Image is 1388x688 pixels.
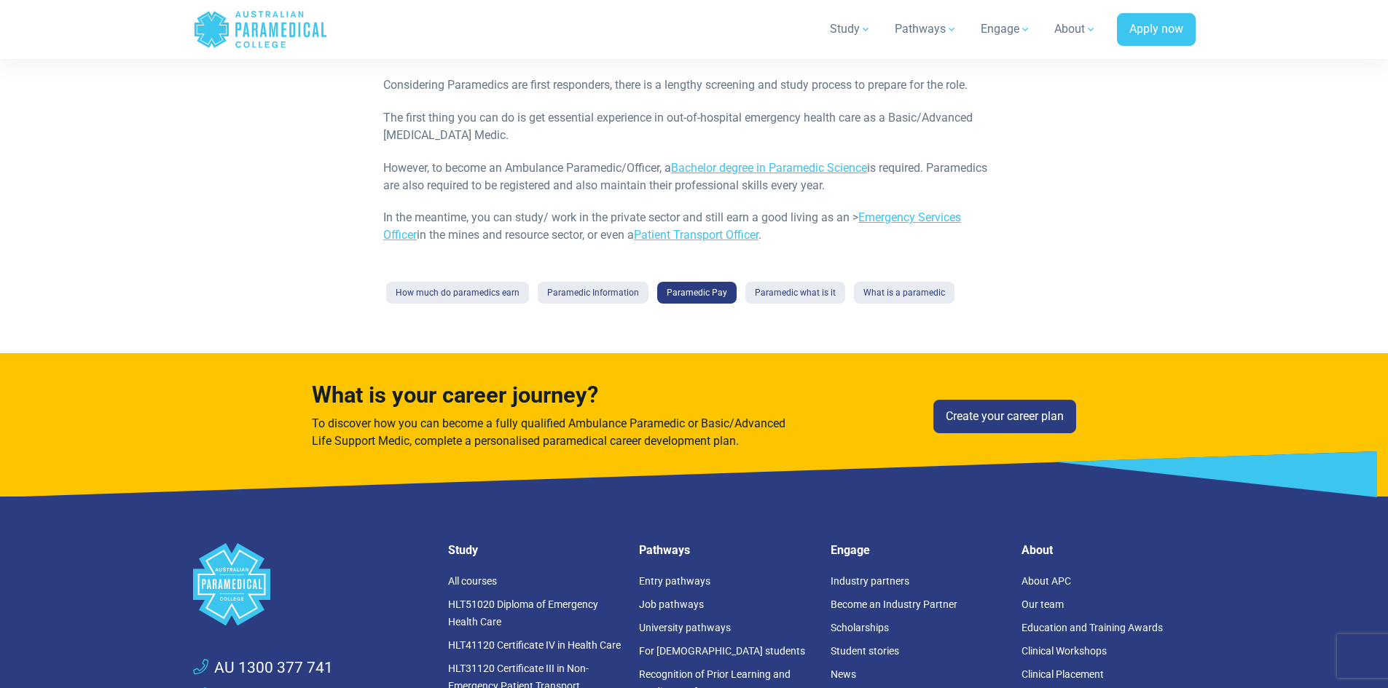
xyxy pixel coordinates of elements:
[448,598,598,628] a: HLT51020 Diploma of Emergency Health Care
[1022,622,1163,633] a: Education and Training Awards
[821,9,880,50] a: Study
[1022,543,1196,557] h5: About
[831,668,856,680] a: News
[831,645,899,657] a: Student stories
[634,228,758,242] a: Patient Transport Officer
[448,543,622,557] h5: Study
[448,575,497,587] a: All courses
[886,9,966,50] a: Pathways
[193,657,333,680] a: AU 1300 377 741
[639,645,805,657] a: For [DEMOGRAPHIC_DATA] students
[657,282,737,304] a: Paramedic Pay
[671,161,867,175] a: Bachelor degree in Paramedic Science
[972,9,1040,50] a: Engage
[1046,9,1105,50] a: About
[312,382,791,409] h4: What is your career journey?
[639,543,813,557] h5: Pathways
[383,109,1005,144] p: The first thing you can do is get essential experience in out-of-hospital emergency health care a...
[831,622,889,633] a: Scholarships
[933,400,1076,433] a: Create your career plan
[1022,645,1107,657] a: Clinical Workshops
[386,282,529,304] a: How much do paramedics earn
[383,209,1005,244] p: In the meantime, you can study/ work in the private sector and still earn a good living as an > i...
[639,575,710,587] a: Entry pathways
[312,416,785,448] span: To discover how you can become a fully qualified Ambulance Paramedic or Basic/Advanced Life Suppo...
[1117,13,1196,47] a: Apply now
[854,282,954,304] a: What is a paramedic
[639,622,731,633] a: University pathways
[538,282,648,304] a: Paramedic Information
[639,598,704,610] a: Job pathways
[831,543,1005,557] h5: Engage
[193,543,431,625] a: Space
[383,76,1005,94] p: Considering Paramedics are first responders, there is a lengthy screening and study process to pr...
[745,282,845,304] a: Paramedic what is it
[831,598,957,610] a: Become an Industry Partner
[831,575,909,587] a: Industry partners
[448,639,621,651] a: HLT41120 Certificate IV in Health Care
[1022,598,1064,610] a: Our team
[1022,575,1071,587] a: About APC
[1022,668,1104,680] a: Clinical Placement
[383,159,1005,194] p: However, to become an Ambulance Paramedic/Officer, a is required. Paramedics are also required to...
[193,6,328,53] a: Australian Paramedical College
